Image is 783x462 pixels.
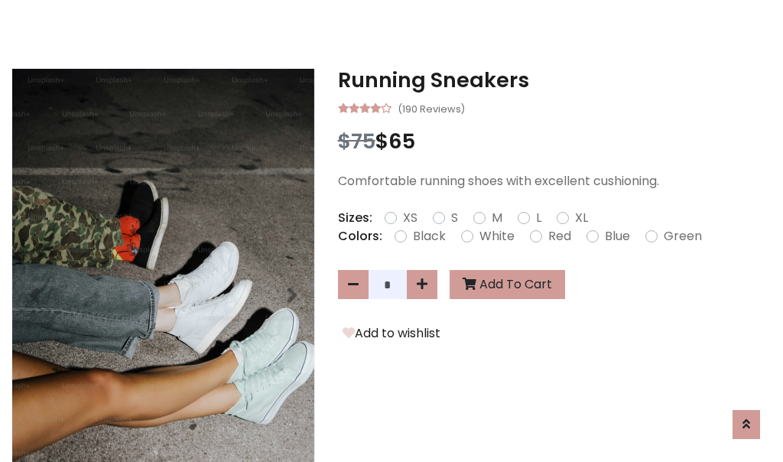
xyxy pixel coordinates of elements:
[403,209,417,227] label: XS
[338,227,382,246] p: Colors:
[479,227,515,246] label: White
[605,227,630,246] label: Blue
[492,209,502,227] label: M
[536,209,541,227] label: L
[338,127,375,155] span: $75
[338,172,772,190] p: Comfortable running shoes with excellent cushioning.
[450,270,565,299] button: Add To Cart
[664,227,702,246] label: Green
[338,68,772,93] h3: Running Sneakers
[338,209,372,227] p: Sizes:
[388,127,415,155] span: 65
[413,227,446,246] label: Black
[338,324,445,343] button: Add to wishlist
[338,129,772,154] h3: $
[575,209,588,227] label: XL
[548,227,571,246] label: Red
[398,99,465,117] small: (190 Reviews)
[451,209,458,227] label: S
